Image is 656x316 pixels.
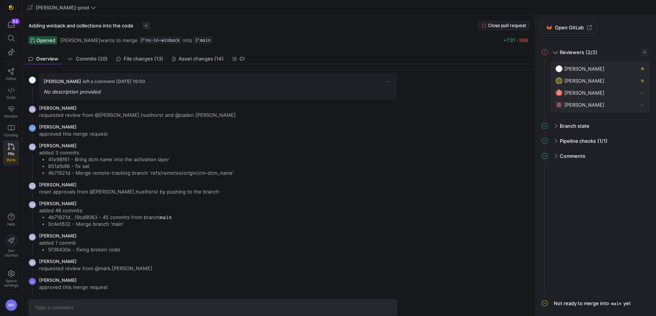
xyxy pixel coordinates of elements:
span: [PERSON_NAME] [39,105,77,111]
button: MN [3,297,19,313]
span: [PERSON_NAME] [39,124,77,130]
p: added 1 commit [39,239,120,246]
a: main [194,37,212,44]
li: 5f38430e - fixing broken code [48,246,120,253]
div: TH [29,124,36,132]
a: https://storage.googleapis.com/y42-prod-data-exchange/images/uAsz27BndGEK0hZWDFeOjoxA7jCwgK9jE472... [3,1,19,14]
img: https://secure.gravatar.com/avatar/06bbdcc80648188038f39f089a7f59ad47d850d77952c7f0d8c4f0bc45aa9b... [555,89,563,97]
mat-expansion-panel-header: Pipeline checks(1/1) [542,135,650,147]
img: https://secure.gravatar.com/avatar/93624b85cfb6a0d6831f1d6e8dbf2768734b96aa2308d2c902a4aae71f619b... [29,76,36,84]
span: +731 [503,37,515,43]
span: [PERSON_NAME] [564,90,604,96]
button: Close pull request [479,21,529,30]
div: NS [29,182,36,190]
a: ns-in-winback [139,37,182,44]
span: [PERSON_NAME] [564,78,604,84]
span: Comments [560,153,585,159]
span: (1/1) [597,138,608,144]
span: Open GitLab [555,24,584,30]
a: PRsBeta [3,140,19,166]
div: NS [29,233,36,241]
img: https://secure.gravatar.com/avatar/6b4265c8d3a00b0abe75aebaeeb22b389583612fcc94042bc97c5c48c00bba... [555,65,563,73]
span: Branch state [560,123,589,129]
div: Not ready to merge into yet [554,300,631,307]
p: added 3 commits [39,149,234,156]
span: ns-in-winback [145,38,180,43]
span: Close pull request [488,23,526,28]
span: Code [6,95,16,100]
a: Editor [3,65,19,84]
code: main [160,214,172,221]
span: [PERSON_NAME]-prod [36,5,89,11]
span: [PERSON_NAME] [39,233,77,239]
p: requested review from @[PERSON_NAME].huelhorst and @caden.[PERSON_NAME] [39,112,236,118]
span: Opened [36,37,55,43]
span: CI [239,56,245,61]
mat-expansion-panel-header: Not ready to merge intomainyet [542,297,650,310]
span: [PERSON_NAME] [564,102,604,108]
span: [PERSON_NAME] [60,37,100,43]
span: (2/2) [586,49,597,55]
mat-expansion-panel-header: Reviewers(2/2) [542,46,650,58]
div: NS [29,201,36,209]
span: [PERSON_NAME] [39,277,77,283]
a: Spacesettings [3,267,19,291]
span: Overview [36,56,58,61]
span: [PERSON_NAME] [39,182,77,187]
span: Help [6,222,16,226]
div: 88 [11,18,20,24]
span: PRs [8,151,14,156]
span: [DATE] 19:00 [116,79,145,84]
span: [PERSON_NAME] [39,201,77,206]
p: approved this merge request [39,130,108,137]
button: [PERSON_NAME]-prod [26,3,98,12]
li: 4b71821d...19cd9063 - 45 commits from branch [48,214,172,221]
button: Getstarted [3,231,19,260]
span: main [609,300,623,307]
span: Reviewers [560,49,584,55]
div: NS [29,259,36,266]
div: Reviewers(2/2) [542,61,650,120]
span: File changes (13) [124,56,163,61]
span: Get started [5,248,18,257]
span: Commits (20) [76,56,108,61]
div: CM [29,278,36,285]
button: Help [3,210,19,230]
li: 0c4ef632 - Merge branch 'main' [48,221,172,227]
li: 4b71821d - Merge remote-tracking branch 'refs/remotes/origin/cm-dcm_name' [48,169,234,176]
a: Catalog [3,121,19,140]
a: Code [3,84,19,103]
span: Pipeline checks [560,138,596,144]
span: -266 [517,37,528,43]
img: https://storage.googleapis.com/y42-prod-data-exchange/images/uAsz27BndGEK0hZWDFeOjoxA7jCwgK9jE472... [8,4,15,11]
div: NS [29,143,36,151]
a: Monitor [3,103,19,121]
span: [PERSON_NAME] [39,143,77,148]
span: left a comment [83,79,115,84]
em: No description provided [44,89,100,95]
li: 851a1b96 - fix sat [48,163,234,169]
div: NS [29,106,36,113]
p: approved this merge request [39,284,108,290]
input: Type a comment [35,304,391,310]
span: Beta [5,157,17,163]
li: 41e98f61 - Bring dcm name into the activation layer [48,156,234,163]
span: Editor [6,76,17,81]
span: Catalog [4,133,18,137]
span: Asset changes (14) [179,56,224,61]
span: Monitor [4,114,18,118]
div: MN [5,299,17,311]
span: main [200,38,211,43]
button: 88 [3,18,19,32]
span: [PERSON_NAME] [564,66,604,72]
span: Adding winback and collections into the code [29,23,133,29]
p: added 46 commits [39,207,172,214]
span: Space settings [4,278,18,287]
span: [PERSON_NAME] [44,79,81,84]
span: into [183,37,192,43]
a: Open GitLab [542,21,597,34]
img: https://secure.gravatar.com/avatar/332e4ab4f8f73db06c2cf0bfcf19914be04f614aded7b53ca0c4fd3e75c0e2... [555,77,563,85]
p: requested review from @mark.[PERSON_NAME] [39,265,152,272]
mat-expansion-panel-header: Branch state [542,120,650,132]
p: reset approvals from @[PERSON_NAME].huelhorst by pushing to the branch [39,188,219,195]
